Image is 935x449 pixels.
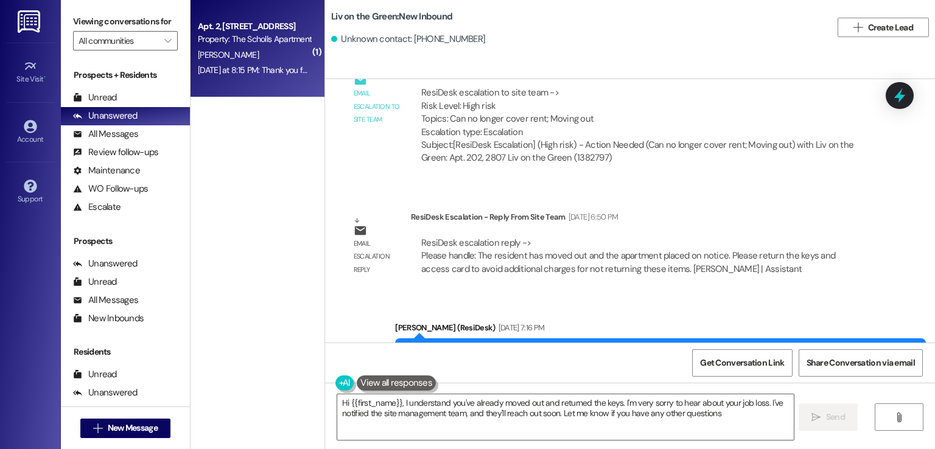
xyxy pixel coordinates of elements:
div: [DATE] 7:16 PM [496,321,545,334]
img: ResiDesk Logo [18,10,43,33]
i:  [811,412,821,422]
a: Account [6,116,55,149]
div: Unread [73,91,117,104]
div: Escalate [73,201,121,214]
span: Share Conversation via email [807,357,915,369]
div: [PERSON_NAME] (ResiDesk) [395,321,926,338]
div: ResiDesk escalation to site team -> Risk Level: High risk Topics: Can no longer cover rent; Movin... [421,86,864,139]
textarea: Hi {{first_name}}, I understand you've already moved out and returned the keys. I'm very sorry to... [337,394,793,440]
div: Subject: [ResiDesk Escalation] (High risk) - Action Needed (Can no longer cover rent; Moving out)... [421,139,864,165]
div: All Messages [73,405,138,417]
div: Unanswered [73,386,138,399]
span: [PERSON_NAME] [198,49,259,60]
div: Unanswered [73,257,138,270]
div: Prospects + Residents [61,69,190,82]
div: Unanswered [73,110,138,122]
b: Liv on the Green: New Inbound [331,10,452,23]
div: All Messages [73,128,138,141]
div: Property: The Scholls Apartments [198,33,310,46]
div: Review follow-ups [73,146,158,159]
div: Unread [73,368,117,381]
div: All Messages [73,294,138,307]
div: Apt. 2, [STREET_ADDRESS] [198,20,310,33]
a: Support [6,176,55,209]
span: • [44,73,46,82]
i:  [853,23,863,32]
span: New Message [108,422,158,434]
i:  [164,36,171,46]
button: Create Lead [838,18,929,37]
div: Unknown contact: [PHONE_NUMBER] [331,33,485,46]
a: Site Visit • [6,56,55,89]
i:  [93,423,102,433]
div: Prospects [61,235,190,248]
div: Unread [73,276,117,288]
span: Send [826,411,845,423]
div: ResiDesk escalation reply -> Please handle: The resident has moved out and the apartment placed o... [421,237,835,275]
div: Email escalation reply [354,237,401,276]
i:  [894,412,903,422]
button: Send [799,403,858,431]
label: Viewing conversations for [73,12,178,31]
div: ResiDesk Escalation - Reply From Site Team [411,211,874,228]
div: New Inbounds [73,312,144,325]
div: Maintenance [73,164,140,177]
button: Share Conversation via email [799,349,923,377]
span: Get Conversation Link [700,357,784,369]
span: Create Lead [868,21,913,34]
div: Email escalation to site team [354,87,401,126]
div: Residents [61,346,190,358]
div: [DATE] 6:50 PM [566,211,618,223]
button: New Message [80,419,170,438]
button: Get Conversation Link [692,349,792,377]
div: WO Follow-ups [73,183,148,195]
input: All communities [79,31,158,50]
